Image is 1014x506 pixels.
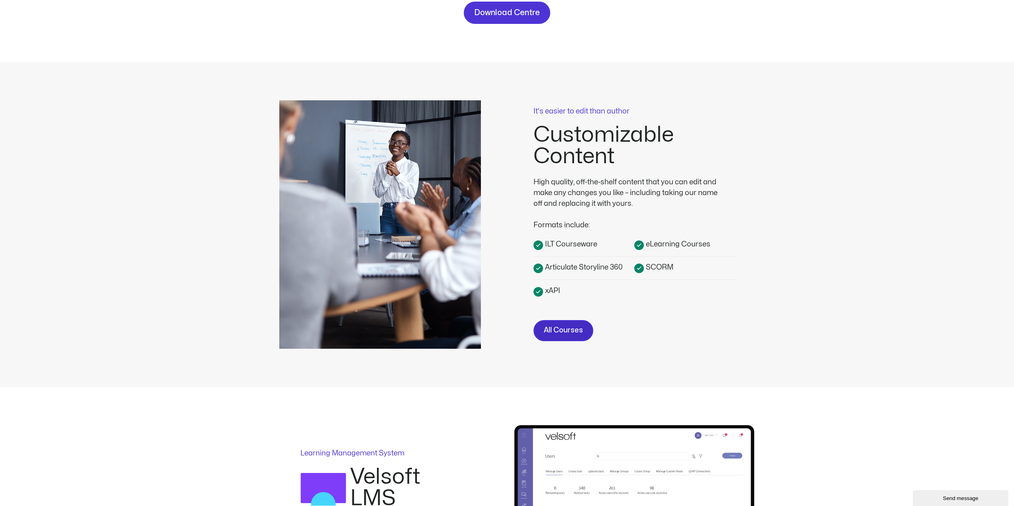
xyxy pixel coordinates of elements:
span: Download Centre [474,6,540,19]
a: SCORM [634,262,735,273]
a: All Courses [533,320,593,341]
span: xAPI [543,285,560,296]
span: ILT Courseware [543,239,597,250]
h2: Customizable Content [533,124,735,167]
a: Articulate Storyline 360 [533,262,634,273]
span: All Courses [544,325,583,336]
span: Articulate Storyline 360 [543,262,623,273]
p: It's easier to edit than author [533,108,735,115]
span: eLearning Courses [644,239,710,250]
div: High quality, off-the-shelf content that you can edit and make any changes you like – including t... [533,177,725,209]
a: Download Centre [464,2,550,24]
span: SCORM [644,262,673,273]
div: Formats include: [533,209,725,231]
img: Instructor presenting employee training courseware [279,100,481,349]
a: ILT Courseware [533,238,634,250]
iframe: chat widget [913,488,1010,506]
p: Learning Management System [300,450,460,457]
